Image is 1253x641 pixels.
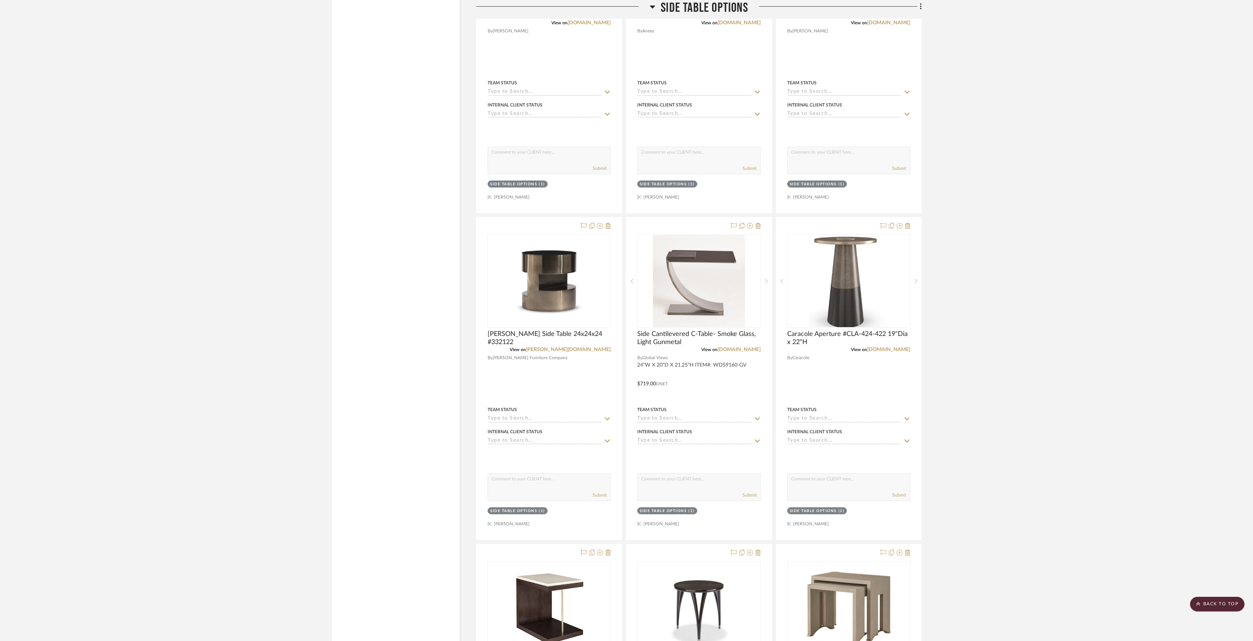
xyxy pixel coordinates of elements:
input: Type to Search… [637,89,751,96]
div: Internal Client Status [787,102,842,108]
a: [DOMAIN_NAME] [718,20,761,25]
a: [PERSON_NAME][DOMAIN_NAME] [526,347,611,352]
input: Type to Search… [787,111,901,118]
span: By [637,354,642,361]
div: Internal Client Status [787,428,842,435]
button: Submit [892,492,906,498]
input: Type to Search… [488,89,602,96]
a: [DOMAIN_NAME] [867,347,910,352]
div: Team Status [787,406,817,413]
input: Type to Search… [637,438,751,445]
input: Type to Search… [787,416,901,423]
div: (1) [688,508,695,514]
span: [PERSON_NAME] Side Table 24x24x24 #332122 [488,330,611,346]
div: 0 [638,235,760,327]
div: Side Table Options [640,182,687,187]
span: Caracole Aperture #CLA-424-422 19"Dia x 22"H [787,330,910,346]
span: Caracole [792,354,809,361]
div: Side Table Options [640,508,687,514]
span: By [488,354,493,361]
div: Side Table Options [490,182,537,187]
div: Internal Client Status [488,428,542,435]
img: Bernhardt Cassie Side Table 24x24x24 #332122 [503,235,595,327]
img: Caracole Aperture #CLA-424-422 19"Dia x 22"H [808,235,889,327]
button: Submit [593,492,607,498]
scroll-to-top-button: BACK TO TOP [1190,597,1245,612]
div: Internal Client Status [637,428,692,435]
button: Submit [593,165,607,172]
img: Side Cantilevered C-Table- Smoke Glass, Light Gunmetal [653,235,745,327]
input: Type to Search… [787,438,901,445]
div: (1) [688,182,695,187]
div: Team Status [488,406,517,413]
div: Side Table Options [790,508,837,514]
a: [DOMAIN_NAME] [568,20,611,25]
span: View on [851,21,867,25]
div: (1) [539,182,545,187]
button: Submit [892,165,906,172]
span: By [787,28,792,35]
span: [PERSON_NAME] [493,28,528,35]
div: Team Status [787,80,817,86]
a: [DOMAIN_NAME] [867,20,910,25]
input: Type to Search… [787,89,901,96]
span: View on [551,21,568,25]
span: Anees [642,28,654,35]
input: Type to Search… [488,416,602,423]
span: Global Views [642,354,668,361]
div: Team Status [637,406,667,413]
span: Side Cantilevered C-Table- Smoke Glass, Light Gunmetal [637,330,760,346]
div: Internal Client Status [637,102,692,108]
div: (1) [838,182,845,187]
input: Type to Search… [488,438,602,445]
span: [PERSON_NAME] Furniture Company [493,354,568,361]
span: View on [701,21,718,25]
input: Type to Search… [637,111,751,118]
span: [PERSON_NAME] [792,28,828,35]
div: Side Table Options [790,182,837,187]
button: Submit [743,492,757,498]
span: By [637,28,642,35]
span: View on [510,347,526,352]
a: [DOMAIN_NAME] [718,347,761,352]
input: Type to Search… [637,416,751,423]
input: Type to Search… [488,111,602,118]
div: (1) [838,508,845,514]
span: By [488,28,493,35]
span: View on [851,347,867,352]
span: View on [701,347,718,352]
span: By [787,354,792,361]
div: Internal Client Status [488,102,542,108]
div: Team Status [488,80,517,86]
div: Team Status [637,80,667,86]
button: Submit [743,165,757,172]
div: (1) [539,508,545,514]
div: Side Table Options [490,508,537,514]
